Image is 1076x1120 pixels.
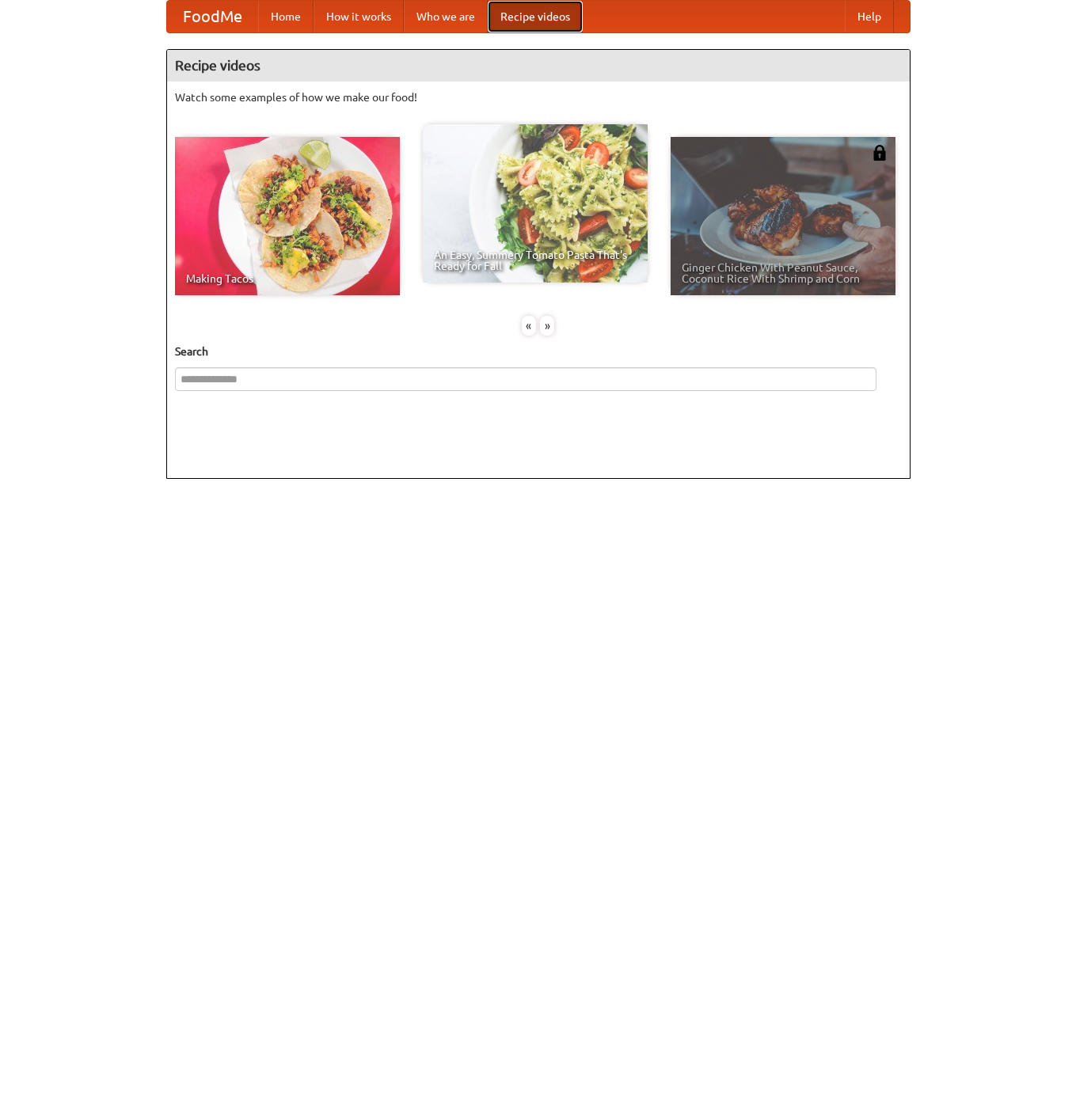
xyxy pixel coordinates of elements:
span: Making Tacos [186,273,389,284]
a: Making Tacos [175,137,400,295]
h5: Search [175,344,902,359]
a: Home [258,1,314,32]
h4: Recipe videos [167,50,910,82]
span: An Easy, Summery Tomato Pasta That's Ready for Fall [434,249,637,271]
a: How it works [314,1,404,32]
a: Recipe videos [488,1,583,32]
div: « [522,316,536,336]
a: FoodMe [167,1,258,32]
div: » [540,316,554,336]
a: Who we are [404,1,488,32]
a: Help [845,1,894,32]
img: 483408.png [872,145,888,161]
p: Watch some examples of how we make our food! [175,89,902,105]
a: An Easy, Summery Tomato Pasta That's Ready for Fall [423,124,648,283]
